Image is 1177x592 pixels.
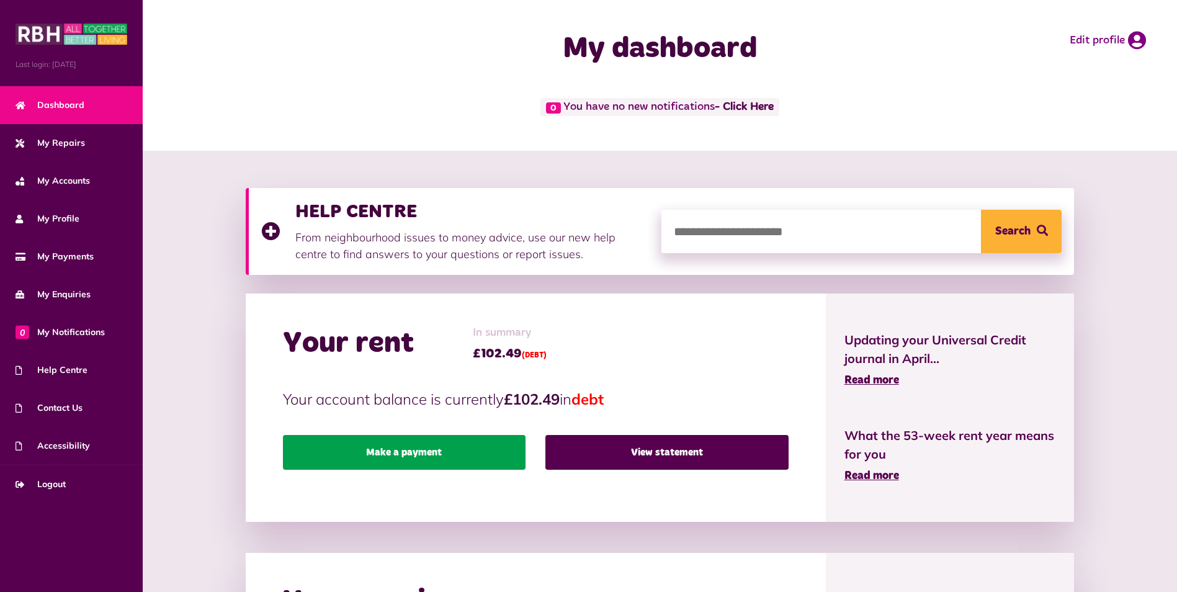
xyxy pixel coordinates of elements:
span: debt [571,390,604,408]
span: £102.49 [473,344,547,363]
span: 0 [16,325,29,339]
h2: Your rent [283,326,414,362]
span: In summary [473,325,547,341]
span: My Profile [16,212,79,225]
span: Contact Us [16,401,83,415]
a: View statement [545,435,788,470]
span: Updating your Universal Credit journal in April... [844,331,1056,368]
a: What the 53-week rent year means for you Read more [844,426,1056,485]
a: Edit profile [1070,31,1146,50]
p: Your account balance is currently in [283,388,789,410]
span: My Repairs [16,137,85,150]
span: You have no new notifications [540,98,779,116]
span: My Notifications [16,326,105,339]
p: From neighbourhood issues to money advice, use our new help centre to find answers to your questi... [295,229,649,262]
a: Make a payment [283,435,526,470]
span: 0 [546,102,561,114]
span: My Payments [16,250,94,263]
button: Search [981,210,1062,253]
span: My Accounts [16,174,90,187]
span: (DEBT) [522,352,547,359]
img: MyRBH [16,22,127,47]
h3: HELP CENTRE [295,200,649,223]
span: Logout [16,478,66,491]
a: - Click Here [715,102,774,113]
span: Dashboard [16,99,84,112]
span: My Enquiries [16,288,91,301]
span: Read more [844,470,899,482]
span: What the 53-week rent year means for you [844,426,1056,464]
strong: £102.49 [504,390,560,408]
span: Accessibility [16,439,90,452]
h1: My dashboard [414,31,906,67]
a: Updating your Universal Credit journal in April... Read more [844,331,1056,389]
span: Read more [844,375,899,386]
span: Search [995,210,1031,253]
span: Last login: [DATE] [16,59,127,70]
span: Help Centre [16,364,87,377]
